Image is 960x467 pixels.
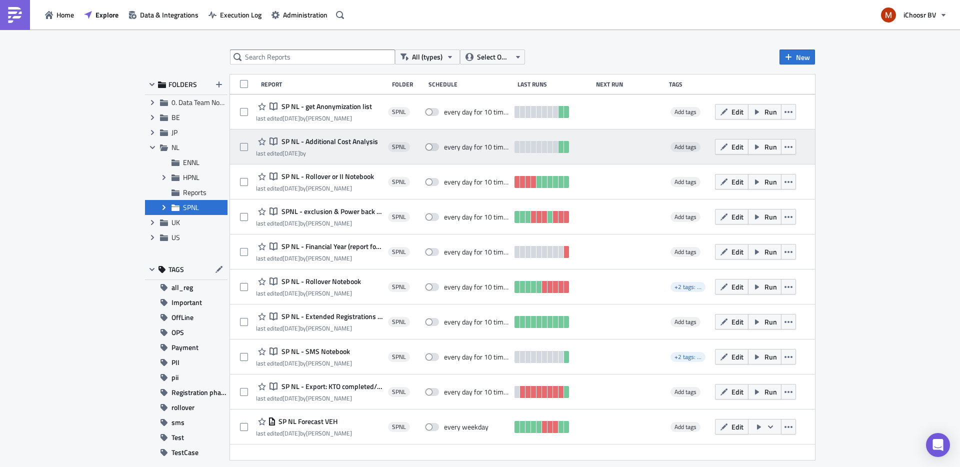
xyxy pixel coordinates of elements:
[145,385,227,400] button: Registration phase
[140,9,198,20] span: Data & Integrations
[395,49,460,64] button: All (types)
[279,242,383,251] span: SP NL - Financial Year (report for Audit)
[444,142,510,151] div: every day for 10 times
[670,422,700,432] span: Add tags
[282,288,300,298] time: 2025-08-04T10:11:12Z
[266,7,332,22] a: Administration
[282,323,300,333] time: 2025-05-09T15:03:04Z
[748,384,781,399] button: Run
[748,244,781,259] button: Run
[392,80,423,88] div: Folder
[282,253,300,263] time: 2024-11-20T14:44:20Z
[171,400,194,415] span: rollover
[674,142,696,151] span: Add tags
[731,176,743,187] span: Edit
[7,7,23,23] img: PushMetrics
[171,355,179,370] span: PII
[903,9,936,20] span: iChoosr BV
[145,295,227,310] button: Important
[230,49,395,64] input: Search Reports
[670,387,700,397] span: Add tags
[796,52,810,62] span: New
[674,107,696,116] span: Add tags
[764,281,777,292] span: Run
[256,114,372,122] div: last edited by [PERSON_NAME]
[79,7,123,22] button: Explore
[731,141,743,152] span: Edit
[748,104,781,119] button: Run
[145,325,227,340] button: OPS
[279,382,383,391] span: SP NL - Export: KTO completed/declined #4000 for VEH
[715,384,748,399] button: Edit
[715,139,748,154] button: Edit
[670,247,700,257] span: Add tags
[171,280,193,295] span: all_reg
[670,107,700,117] span: Add tags
[256,254,383,262] div: last edited by [PERSON_NAME]
[392,353,406,361] span: SPNL
[145,445,227,460] button: TestCase
[477,51,510,62] span: Select Owner
[715,244,748,259] button: Edit
[392,423,406,431] span: SPNL
[764,246,777,257] span: Run
[674,247,696,256] span: Add tags
[171,310,193,325] span: OffLine
[203,7,266,22] button: Execution Log
[596,80,664,88] div: Next Run
[279,172,374,181] span: SP NL - Rollover or II Notebook
[171,97,274,107] span: 0. Data Team Notebooks & Reports
[715,419,748,434] button: Edit
[392,178,406,186] span: SPNL
[283,9,327,20] span: Administration
[764,106,777,117] span: Run
[145,370,227,385] button: pii
[145,415,227,430] button: sms
[669,80,711,88] div: Tags
[670,282,705,292] span: +2 tags: pii, rollover
[282,218,300,228] time: 2025-07-31T08:23:58Z
[168,80,197,89] span: FOLDERS
[276,417,337,426] span: SP NL Forecast VEH
[171,142,179,152] span: NL
[748,314,781,329] button: Run
[183,172,199,182] span: HPNL
[715,279,748,294] button: Edit
[674,317,696,326] span: Add tags
[40,7,79,22] button: Home
[444,177,510,186] div: every day for 10 times
[256,149,378,157] div: last edited by
[444,107,510,116] div: every day for 10 times
[256,219,383,227] div: last edited by [PERSON_NAME]
[256,394,383,402] div: last edited by [PERSON_NAME]
[56,9,74,20] span: Home
[256,289,361,297] div: last edited by [PERSON_NAME]
[748,139,781,154] button: Run
[168,265,184,274] span: TAGS
[171,325,184,340] span: OPS
[171,112,180,122] span: BE
[171,415,184,430] span: sms
[171,385,227,400] span: Registration phase
[875,4,952,26] button: iChoosr BV
[171,217,180,227] span: UK
[715,209,748,224] button: Edit
[279,312,383,321] span: SP NL - Extended Registrations export
[764,386,777,397] span: Run
[261,80,387,88] div: Report
[123,7,203,22] button: Data & Integrations
[670,317,700,327] span: Add tags
[279,207,383,216] span: SPNL - exclusion & Power back to grid list
[880,6,897,23] img: Avatar
[392,388,406,396] span: SPNL
[444,352,510,361] div: every day for 10 times
[670,352,705,362] span: +2 tags: pii, sms
[670,212,700,222] span: Add tags
[444,317,510,326] div: every day for 10 times
[282,428,300,438] time: 2024-11-20T14:42:26Z
[392,283,406,291] span: SPNL
[670,177,700,187] span: Add tags
[145,400,227,415] button: rollover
